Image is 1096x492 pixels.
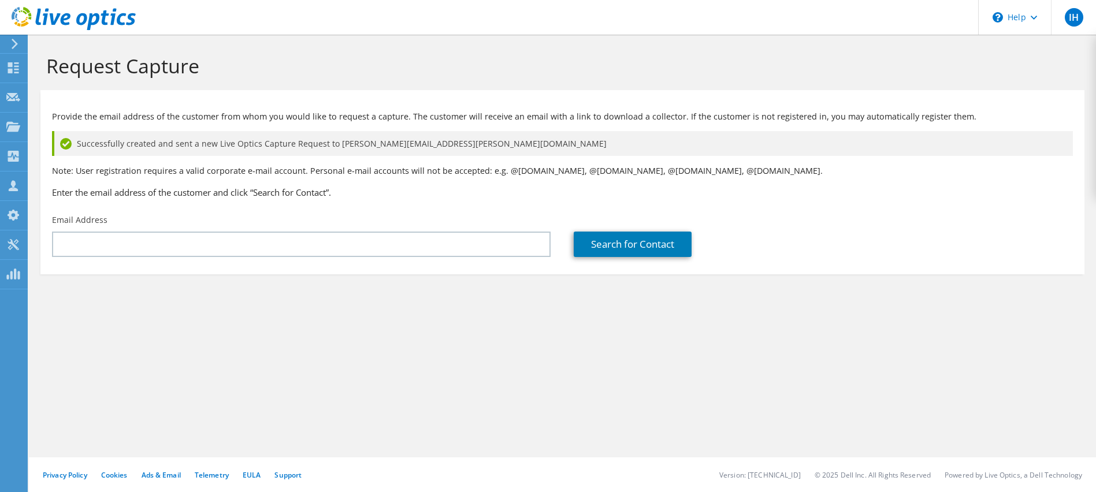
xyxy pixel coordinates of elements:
a: Support [274,470,302,480]
a: Ads & Email [142,470,181,480]
a: EULA [243,470,261,480]
span: Successfully created and sent a new Live Optics Capture Request to [PERSON_NAME][EMAIL_ADDRESS][P... [77,137,607,150]
p: Provide the email address of the customer from whom you would like to request a capture. The cust... [52,110,1073,123]
li: Version: [TECHNICAL_ID] [719,470,801,480]
li: © 2025 Dell Inc. All Rights Reserved [815,470,931,480]
h1: Request Capture [46,54,1073,78]
a: Privacy Policy [43,470,87,480]
li: Powered by Live Optics, a Dell Technology [945,470,1082,480]
a: Telemetry [195,470,229,480]
p: Note: User registration requires a valid corporate e-mail account. Personal e-mail accounts will ... [52,165,1073,177]
span: IH [1065,8,1083,27]
a: Cookies [101,470,128,480]
svg: \n [993,12,1003,23]
label: Email Address [52,214,107,226]
h3: Enter the email address of the customer and click “Search for Contact”. [52,186,1073,199]
a: Search for Contact [574,232,692,257]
